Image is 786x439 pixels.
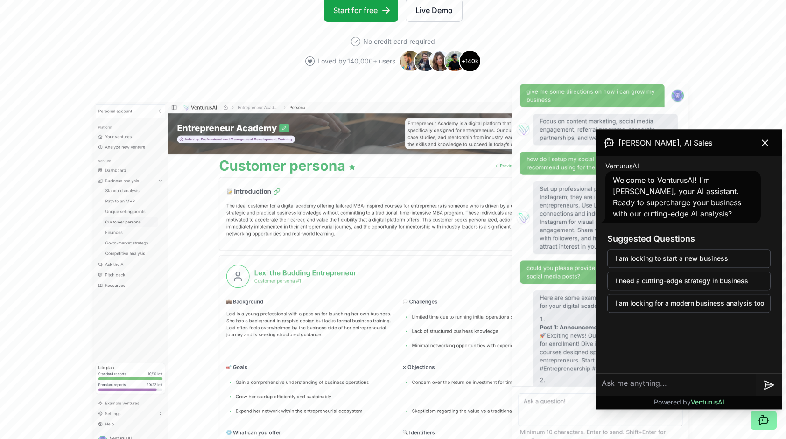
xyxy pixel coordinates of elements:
[607,272,771,290] button: I need a cutting-edge strategy in business
[613,175,741,218] span: Welcome to VenturusAI! I'm [PERSON_NAME], your AI assistant. Ready to supercharge your business w...
[429,50,451,72] img: Avatar 3
[618,137,712,148] span: [PERSON_NAME], AI Sales
[691,398,724,406] span: VenturusAI
[605,161,639,171] span: VenturusAI
[607,294,771,313] button: I am looking for a modern business analysis tool
[399,50,421,72] img: Avatar 1
[414,50,436,72] img: Avatar 2
[444,50,466,72] img: Avatar 4
[654,397,724,407] p: Powered by
[607,232,771,245] h3: Suggested Questions
[607,249,771,268] button: I am looking to start a new business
